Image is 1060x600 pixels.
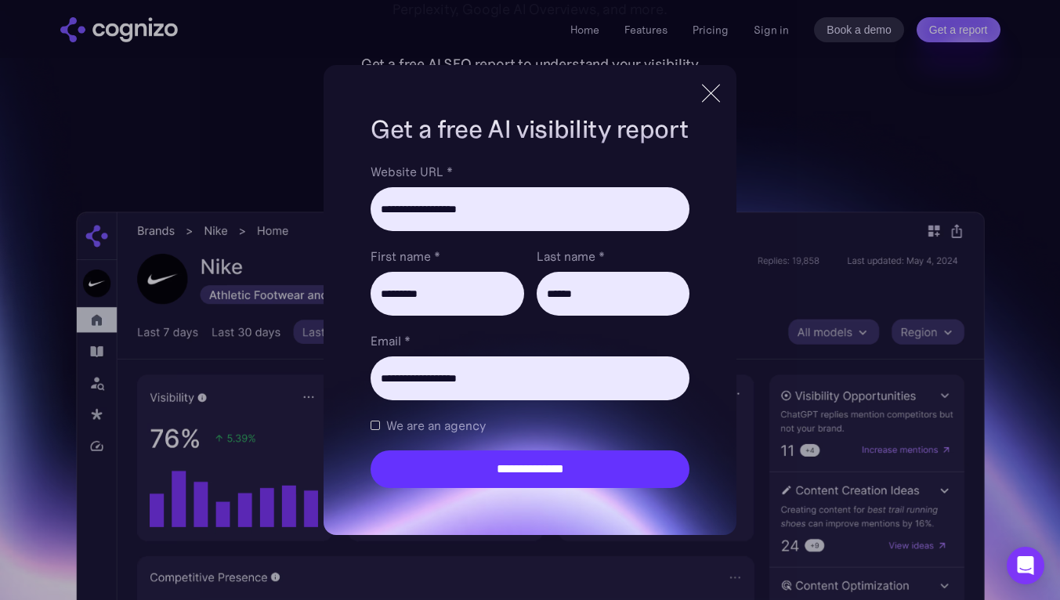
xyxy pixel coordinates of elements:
[371,162,689,488] form: Brand Report Form
[371,247,523,266] label: First name *
[537,247,689,266] label: Last name *
[386,416,486,435] span: We are an agency
[1007,547,1044,584] div: Open Intercom Messenger
[371,112,689,146] h1: Get a free AI visibility report
[371,162,689,181] label: Website URL *
[371,331,689,350] label: Email *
